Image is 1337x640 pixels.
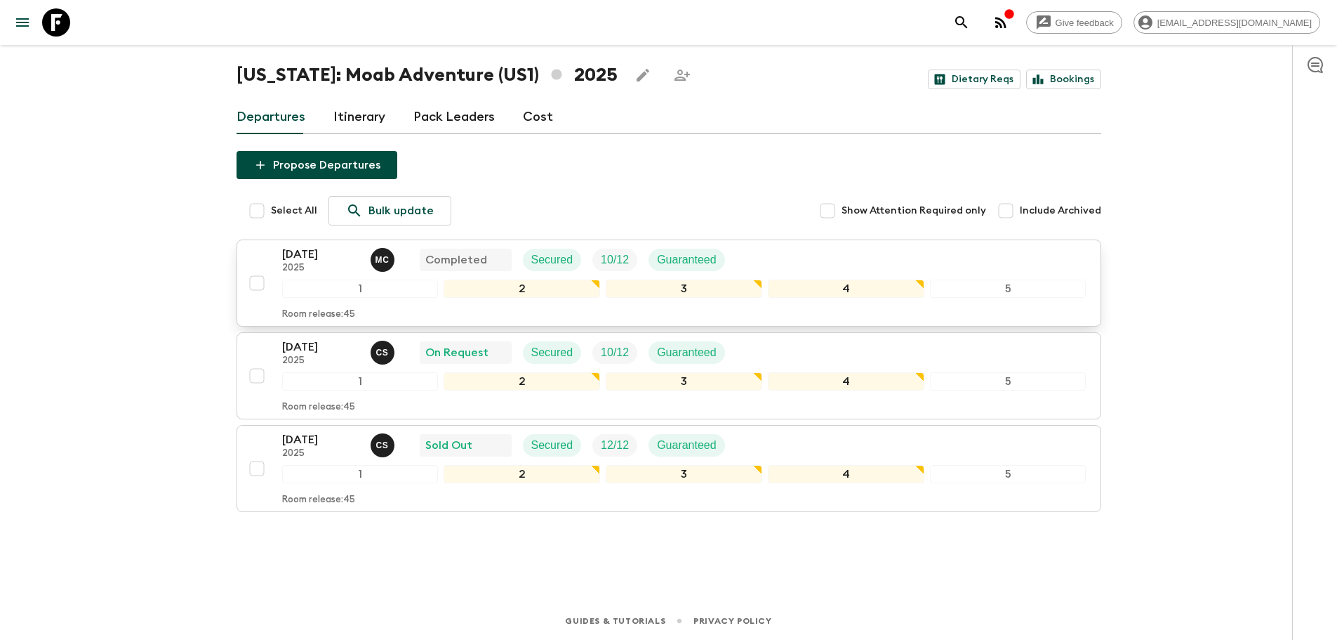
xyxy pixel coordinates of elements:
[947,8,976,37] button: search adventures
[1133,11,1320,34] div: [EMAIL_ADDRESS][DOMAIN_NAME]
[371,433,397,457] button: CS
[282,402,355,413] p: Room release: 45
[768,280,924,298] div: 4
[531,252,573,268] p: Secured
[333,100,385,134] a: Itinerary
[657,437,717,454] p: Guaranteed
[444,465,600,483] div: 2
[328,196,451,226] a: Bulk update
[565,613,665,629] a: Guides & Tutorials
[531,344,573,361] p: Secured
[444,372,600,391] div: 2
[282,246,359,263] p: [DATE]
[601,344,629,361] p: 10 / 12
[1048,18,1122,28] span: Give feedback
[413,100,495,134] a: Pack Leaders
[592,434,637,457] div: Trip Fill
[629,61,657,89] button: Edit this itinerary
[376,347,389,358] p: C S
[8,8,36,37] button: menu
[271,204,317,218] span: Select All
[523,249,582,271] div: Secured
[592,249,637,271] div: Trip Fill
[768,465,924,483] div: 4
[601,437,629,454] p: 12 / 12
[282,263,359,274] p: 2025
[668,61,696,89] span: Share this itinerary
[371,345,397,356] span: Charlie Santiago
[282,309,355,320] p: Room release: 45
[1026,70,1101,89] a: Bookings
[523,341,582,364] div: Secured
[592,341,637,364] div: Trip Fill
[928,70,1020,89] a: Dietary Reqs
[237,332,1101,419] button: [DATE]2025Charlie SantiagoOn RequestSecuredTrip FillGuaranteed12345Room release:45
[523,434,582,457] div: Secured
[282,355,359,367] p: 2025
[371,252,397,263] span: Megan Chinworth
[1150,18,1319,28] span: [EMAIL_ADDRESS][DOMAIN_NAME]
[282,495,355,506] p: Room release: 45
[368,202,434,219] p: Bulk update
[930,280,1086,298] div: 5
[237,100,305,134] a: Departures
[657,344,717,361] p: Guaranteed
[425,344,488,361] p: On Request
[282,372,439,391] div: 1
[282,431,359,448] p: [DATE]
[237,61,618,89] h1: [US_STATE]: Moab Adventure (US1) 2025
[606,372,762,391] div: 3
[282,339,359,355] p: [DATE]
[237,425,1101,512] button: [DATE]2025Charlie SantiagoSold OutSecuredTrip FillGuaranteed12345Room release:45
[425,252,487,268] p: Completed
[842,204,986,218] span: Show Attention Required only
[523,100,553,134] a: Cost
[371,341,397,365] button: CS
[444,280,600,298] div: 2
[601,252,629,268] p: 10 / 12
[930,372,1086,391] div: 5
[282,465,439,483] div: 1
[282,448,359,459] p: 2025
[768,372,924,391] div: 4
[606,465,762,483] div: 3
[1026,11,1122,34] a: Give feedback
[657,252,717,268] p: Guaranteed
[425,437,472,454] p: Sold Out
[371,438,397,449] span: Charlie Santiago
[930,465,1086,483] div: 5
[606,280,762,298] div: 3
[237,240,1101,327] button: [DATE]2025Megan ChinworthCompletedSecuredTrip FillGuaranteed12345Room release:45
[282,280,439,298] div: 1
[237,151,397,179] button: Propose Departures
[376,440,389,451] p: C S
[1020,204,1101,218] span: Include Archived
[531,437,573,454] p: Secured
[693,613,771,629] a: Privacy Policy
